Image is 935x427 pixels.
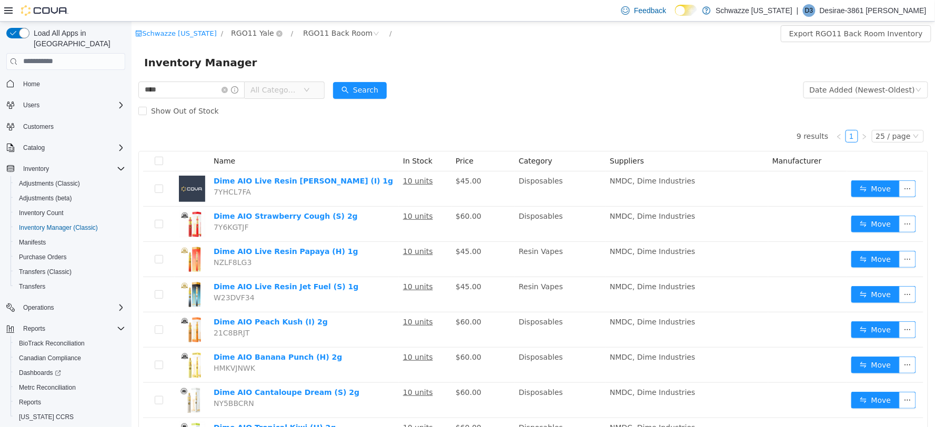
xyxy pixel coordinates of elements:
img: Cova [21,5,68,16]
span: Show Out of Stock [15,85,92,94]
td: Resin Vapes [383,220,474,256]
span: 7YHCL7FA [82,166,119,175]
button: icon: swapMove [720,265,768,281]
a: Manifests [15,236,50,249]
button: Reports [2,321,129,336]
a: Canadian Compliance [15,352,85,364]
td: Disposables [383,326,474,361]
button: icon: swapMove [720,159,768,176]
button: Home [2,76,129,91]
button: Reports [11,395,129,410]
button: [US_STATE] CCRS [11,410,129,424]
td: Disposables [383,150,474,185]
span: NMDC, Dime Industries [478,190,564,199]
i: icon: down [784,65,790,73]
i: icon: left [705,112,711,118]
span: Reports [23,324,45,333]
span: Inventory Manager (Classic) [15,221,125,234]
span: Dashboards [15,367,125,379]
button: icon: ellipsis [768,265,785,281]
button: icon: swapMove [720,194,768,211]
button: Inventory [2,161,129,176]
span: Transfers (Classic) [19,268,72,276]
span: In Stock [272,135,301,144]
span: Users [19,99,125,111]
a: Transfers [15,280,49,293]
div: RGO11 Back Room [172,4,241,19]
button: Transfers [11,279,129,294]
span: Adjustments (Classic) [19,179,80,188]
span: Customers [19,120,125,133]
span: / [258,8,260,16]
a: Dime AIO Peach Kush (I) 2g [82,296,196,304]
span: NMDC, Dime Industries [478,331,564,340]
a: Transfers (Classic) [15,266,76,278]
i: icon: shop [4,8,11,15]
span: Operations [23,303,54,312]
span: Reports [19,322,125,335]
a: 1 [715,109,726,120]
button: icon: ellipsis [768,300,785,317]
a: Adjustments (Classic) [15,177,84,190]
a: BioTrack Reconciliation [15,337,89,350]
p: Schwazze [US_STATE] [716,4,793,17]
i: icon: info-circle [99,65,107,72]
u: 10 units [272,226,301,234]
span: W23DVF34 [82,272,123,280]
button: Operations [2,300,129,315]
button: Reports [19,322,49,335]
span: NMDC, Dime Industries [478,367,564,375]
span: Washington CCRS [15,411,125,423]
span: Purchase Orders [15,251,125,263]
span: Inventory Count [19,209,64,217]
img: Dime AIO Live Resin Jet Fuel (S) 1g hero shot [47,260,74,286]
span: Canadian Compliance [19,354,81,362]
span: $60.00 [324,402,350,410]
a: Dime AIO Live Resin Papaya (H) 1g [82,226,227,234]
span: All Categories [119,63,167,74]
button: Catalog [2,140,129,155]
span: HMKVJNWK [82,342,124,351]
span: 7Y6KGTJF [82,201,117,210]
i: icon: down [172,65,178,73]
span: $60.00 [324,296,350,304]
a: Inventory Count [15,207,68,219]
u: 10 units [272,331,301,340]
span: NMDC, Dime Industries [478,155,564,164]
button: icon: ellipsis [768,229,785,246]
a: Purchase Orders [15,251,71,263]
span: Users [23,101,39,109]
span: $60.00 [324,331,350,340]
td: Disposables [383,361,474,396]
a: Reports [15,396,45,409]
span: Adjustments (Classic) [15,177,125,190]
a: [US_STATE] CCRS [15,411,78,423]
div: Date Added (Newest-Oldest) [678,60,783,76]
img: Dime AIO Live Resin Papaya (H) 1g hero shot [47,225,74,251]
div: Desirae-3861 Matthews [803,4,816,17]
button: Users [19,99,44,111]
span: Transfers [19,282,45,291]
u: 10 units [272,296,301,304]
span: BioTrack Reconciliation [15,337,125,350]
li: Previous Page [701,108,714,121]
button: Purchase Orders [11,250,129,265]
a: Customers [19,120,58,133]
span: Home [23,80,40,88]
a: Dime AIO Live Resin [PERSON_NAME] (I) 1g [82,155,262,164]
button: Inventory Manager (Classic) [11,220,129,235]
button: icon: swapMove [720,229,768,246]
u: 10 units [272,402,301,410]
span: Inventory Manager (Classic) [19,223,98,232]
span: Reports [19,398,41,406]
button: icon: searchSearch [202,60,255,77]
u: 10 units [272,261,301,269]
span: Canadian Compliance [15,352,125,364]
button: Customers [2,119,129,134]
button: Adjustments (beta) [11,191,129,206]
button: Metrc Reconciliation [11,380,129,395]
button: icon: swapMove [720,335,768,352]
u: 10 units [272,190,301,199]
span: Load All Apps in [GEOGRAPHIC_DATA] [29,28,125,49]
